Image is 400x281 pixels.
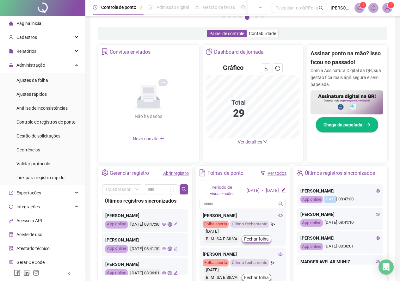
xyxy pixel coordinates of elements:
img: 60152 [383,3,392,13]
button: Fechar folha [242,235,271,243]
span: Acesso à API [16,218,42,223]
button: 6 [255,15,258,18]
span: pushpin [139,6,143,9]
div: [DATE] [247,187,260,194]
div: Período de visualização: [200,184,244,198]
span: Link para registro rápido [16,175,65,180]
span: Cadastros [16,35,37,40]
span: sync [9,205,13,209]
span: Integrações [16,204,40,209]
h4: Gráfico [223,63,243,72]
span: facebook [14,270,20,276]
a: Ver todos [268,171,286,176]
span: eye [376,212,380,217]
span: global [168,222,172,226]
div: Folhas de ponto [207,168,243,179]
span: team [297,169,303,176]
span: Contabilidade [249,31,276,36]
div: - [262,187,263,194]
span: audit [9,232,13,237]
button: 2 [228,15,231,18]
span: Gestão de solicitações [16,133,60,138]
span: solution [9,246,13,251]
div: Folha aberta [203,259,229,266]
button: Chega de papelada! [316,117,378,133]
sup: 1 [360,2,366,8]
span: eye [162,222,166,226]
span: eye [162,271,166,275]
div: [PERSON_NAME] [300,187,380,194]
div: [DATE] [266,187,279,194]
span: arrow-right [366,123,371,127]
div: Convites enviados [110,47,151,58]
div: App online [300,243,323,250]
span: edit [174,222,178,226]
span: eye [376,236,380,240]
span: edit [174,247,178,251]
span: Controle de registros de ponto [16,119,76,125]
span: send [271,221,275,228]
span: Validar protocolo [16,161,50,166]
span: eye [376,260,380,264]
span: Novo convite [133,136,164,141]
span: send [271,259,275,266]
a: Abrir registro [163,171,189,176]
span: ellipsis [258,5,263,9]
div: [PERSON_NAME] [203,212,282,219]
div: Últimos registros sincronizados [305,168,375,179]
div: [DATE] 08:41:10 [129,245,160,253]
span: Página inicial [16,21,42,26]
span: global [168,247,172,251]
div: Último fechamento [230,259,269,266]
div: App online [300,219,323,227]
span: home [9,21,13,26]
div: [PERSON_NAME] [300,211,380,218]
span: download [263,66,268,71]
div: [PERSON_NAME] [203,251,282,258]
button: 5 [245,15,249,20]
span: notification [357,5,362,11]
span: Chega de papelada! [323,121,364,128]
div: App online [105,269,128,277]
span: edit [174,271,178,275]
span: dashboard [241,5,245,9]
span: file-done [148,5,153,9]
span: Ajustes da folha [16,78,48,83]
span: eye [376,189,380,193]
span: Fechar folha [244,235,269,242]
p: Com a Assinatura Digital da QR, sua gestão fica mais ágil, segura e sem papelada. [311,67,383,88]
span: api [9,218,13,223]
div: B. M. SA E SILVA [204,235,239,243]
span: Gerar QRCode [16,260,45,265]
span: qrcode [9,260,13,265]
div: Dashboard de jornada [214,47,264,58]
div: [DATE] [204,228,220,235]
span: bell [371,5,376,11]
h2: Assinar ponto na mão? Isso ficou no passado! [311,49,383,67]
div: [DATE] [204,266,220,274]
div: [PERSON_NAME] [105,212,185,219]
span: Controle de ponto [101,5,136,10]
span: 1 [362,3,364,7]
span: left [67,271,71,276]
div: App online [300,196,323,203]
div: Não há dados [120,113,178,120]
span: Administração [16,63,45,68]
div: App online [105,245,128,253]
span: reload [275,66,280,71]
span: Ajustes rápidos [16,92,47,97]
span: Fechar folha [244,274,269,281]
span: Painel de controle [209,31,244,36]
span: [PERSON_NAME] [331,4,351,11]
div: Último fechamento [230,221,269,228]
div: Folha aberta [203,221,229,228]
button: 7 [261,15,264,18]
span: Admissão digital [157,5,189,10]
span: filter [261,171,265,175]
div: [DATE] 08:36:01 [300,243,380,250]
div: Gerenciar registro [110,168,149,179]
div: [PERSON_NAME] [105,261,185,268]
span: instagram [33,270,39,276]
span: Exportações [16,190,41,195]
span: Gestão de férias [203,5,235,10]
